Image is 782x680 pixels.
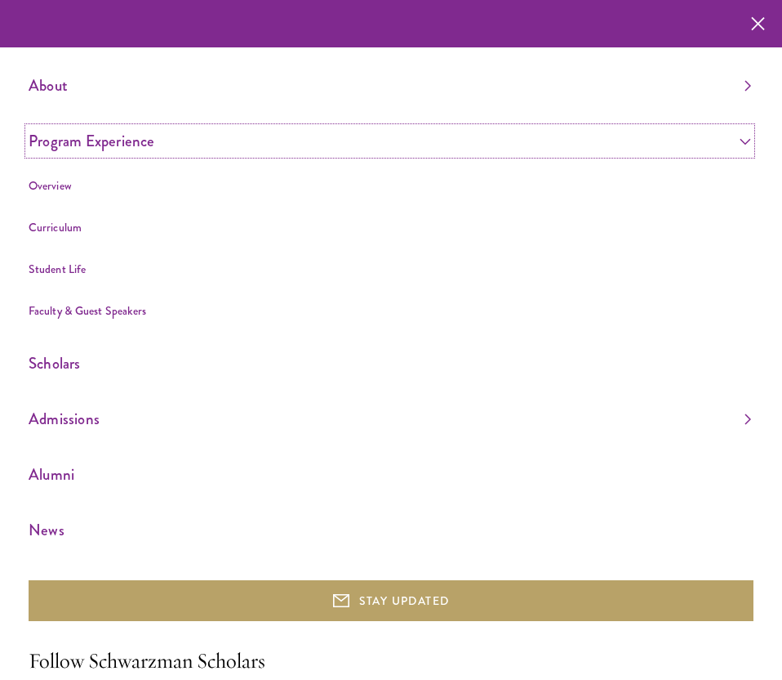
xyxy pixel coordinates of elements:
a: Admissions [29,405,751,432]
a: About [29,72,751,99]
h2: Follow Schwarzman Scholars [29,646,753,677]
a: Alumni [29,461,751,488]
a: News [29,517,751,544]
a: Overview [29,177,72,194]
a: Curriculum [29,219,82,235]
a: Student Life [29,261,86,277]
a: Program Experience [29,127,751,154]
a: Scholars [29,350,751,377]
a: Faculty & Guest Speakers [29,302,146,319]
button: STAY UPDATED [29,580,753,621]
